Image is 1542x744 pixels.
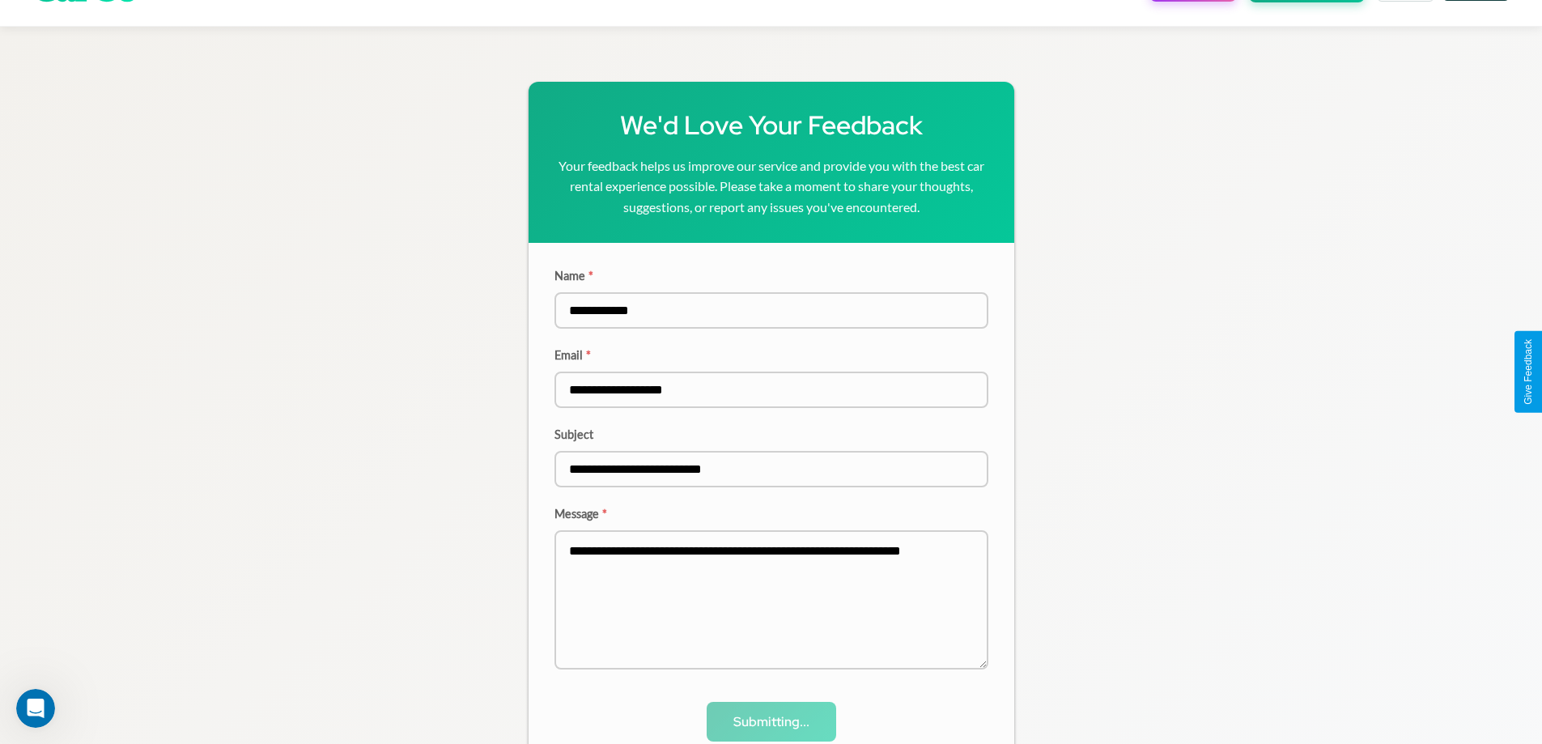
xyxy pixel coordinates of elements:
label: Email [554,348,988,362]
p: Your feedback helps us improve our service and provide you with the best car rental experience po... [554,155,988,218]
button: Submitting... [707,702,836,742]
h1: We'd Love Your Feedback [554,108,988,142]
label: Message [554,507,988,521]
label: Subject [554,427,988,441]
label: Name [554,269,988,283]
div: Give Feedback [1523,339,1534,405]
iframe: Intercom live chat [16,689,55,728]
